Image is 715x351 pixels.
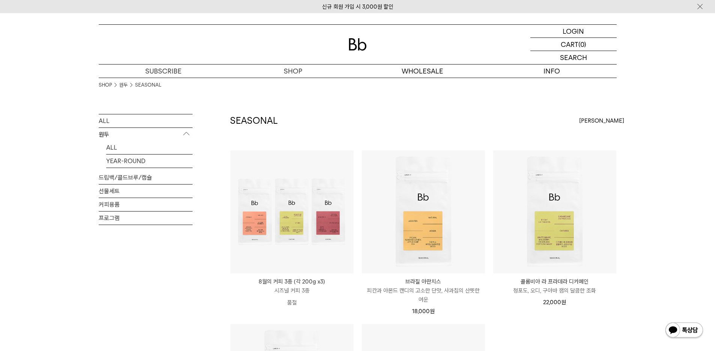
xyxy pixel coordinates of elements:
a: 신규 회원 가입 시 3,000원 할인 [322,3,393,10]
p: 8월의 커피 3종 (각 200g x3) [230,277,354,286]
p: 브라질 아란치스 [362,277,485,286]
p: LOGIN [563,25,584,37]
a: LOGIN [530,25,617,38]
a: YEAR-ROUND [106,154,193,168]
img: 로고 [349,38,367,51]
span: 22,000 [543,299,566,306]
span: 원 [561,299,566,306]
a: 프로그램 [99,211,193,225]
p: 원두 [99,128,193,141]
a: 콜롬비아 라 프라데라 디카페인 청포도, 오디, 구아바 잼의 달콤한 조화 [493,277,616,295]
a: SUBSCRIBE [99,64,228,78]
img: 8월의 커피 3종 (각 200g x3) [230,150,354,273]
span: 18,000 [412,308,435,315]
h2: SEASONAL [230,114,278,127]
p: 품절 [230,295,354,310]
p: SEARCH [560,51,587,64]
a: 선물세트 [99,184,193,198]
p: CART [561,38,578,51]
a: 8월의 커피 3종 (각 200g x3) 시즈널 커피 3종 [230,277,354,295]
a: 브라질 아란치스 피칸과 아몬드 캔디의 고소한 단맛, 사과칩의 산뜻한 여운 [362,277,485,304]
a: ALL [106,141,193,154]
img: 브라질 아란치스 [362,150,485,273]
a: SHOP [99,81,112,89]
span: 원 [430,308,435,315]
img: 카카오톡 채널 1:1 채팅 버튼 [665,322,704,340]
a: 드립백/콜드브루/캡슐 [99,171,193,184]
a: SEASONAL [135,81,161,89]
p: INFO [487,64,617,78]
p: 청포도, 오디, 구아바 잼의 달콤한 조화 [493,286,616,295]
a: SEASONAL [106,168,193,181]
a: SHOP [228,64,358,78]
p: (0) [578,38,586,51]
img: 콜롬비아 라 프라데라 디카페인 [493,150,616,273]
a: CART (0) [530,38,617,51]
p: 피칸과 아몬드 캔디의 고소한 단맛, 사과칩의 산뜻한 여운 [362,286,485,304]
p: 콜롬비아 라 프라데라 디카페인 [493,277,616,286]
a: 커피용품 [99,198,193,211]
a: 원두 [119,81,128,89]
p: WHOLESALE [358,64,487,78]
a: ALL [99,114,193,127]
span: [PERSON_NAME] [579,116,624,125]
p: 시즈널 커피 3종 [230,286,354,295]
